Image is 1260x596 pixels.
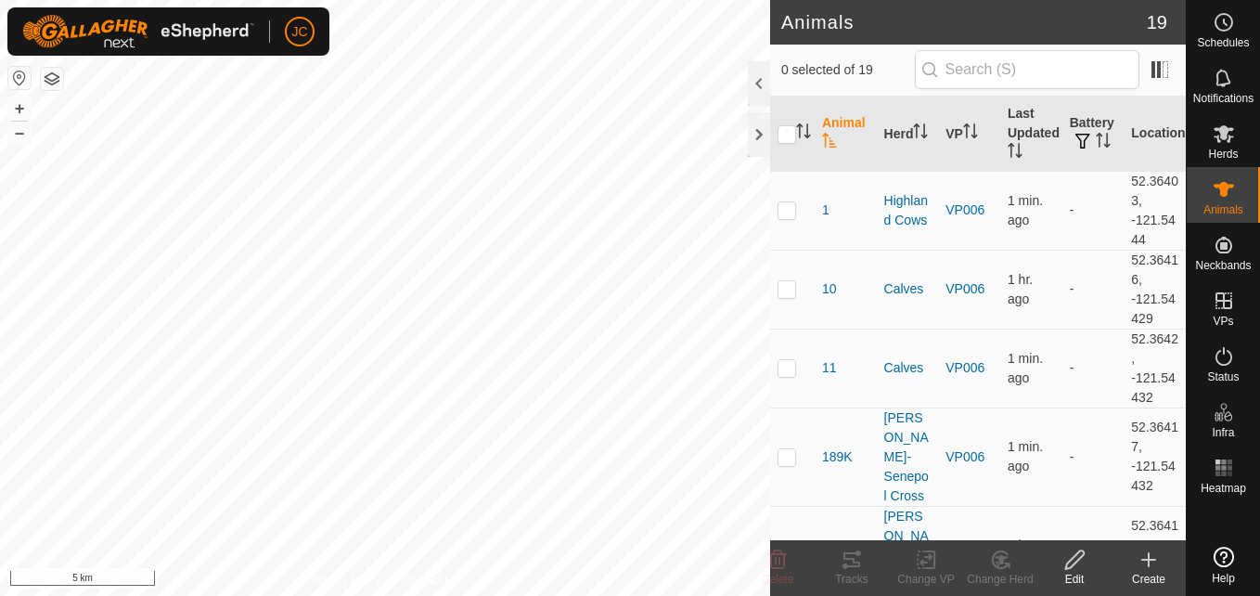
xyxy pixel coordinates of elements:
span: Herds [1208,149,1238,160]
span: 0 selected of 19 [781,60,915,80]
th: Herd [877,97,939,172]
span: Heatmap [1201,483,1246,494]
td: 52.36416, -121.54429 [1124,250,1186,329]
button: – [8,122,31,144]
td: 52.36417, -121.54432 [1124,408,1186,506]
img: Gallagher Logo [22,15,254,48]
span: JC [291,22,307,42]
span: Notifications [1193,93,1254,104]
p-sorticon: Activate to sort [822,136,837,150]
th: Animal [815,97,877,172]
span: Infra [1212,427,1234,438]
div: [PERSON_NAME]-Senepol Cross [884,408,932,506]
th: Location [1124,97,1186,172]
span: 189K [822,447,853,467]
th: Last Updated [1000,97,1062,172]
span: Schedules [1197,37,1249,48]
span: Help [1212,573,1235,584]
td: - [1062,408,1125,506]
span: 19 [1147,8,1167,36]
td: - [1062,250,1125,329]
span: 10 [822,279,837,299]
a: Help [1187,539,1260,591]
div: Calves [884,358,932,378]
button: + [8,97,31,120]
span: Aug 25, 2025, 3:19 PM [1008,439,1043,473]
p-sorticon: Activate to sort [1008,146,1022,161]
span: 11 [822,358,837,378]
p-sorticon: Activate to sort [963,126,978,141]
p-sorticon: Activate to sort [796,126,811,141]
td: - [1062,329,1125,408]
th: Battery [1062,97,1125,172]
div: Calves [884,279,932,299]
span: Status [1207,371,1239,382]
a: Privacy Policy [312,572,381,589]
span: Animals [1203,204,1243,215]
td: 52.36403, -121.5444 [1124,171,1186,250]
p-sorticon: Activate to sort [913,126,928,141]
div: Create [1112,571,1186,588]
span: VPs [1213,316,1233,327]
a: VP006 [945,449,984,464]
button: Map Layers [41,68,63,90]
span: Aug 25, 2025, 1:58 PM [1008,272,1033,306]
a: Contact Us [404,572,458,589]
h2: Animals [781,11,1147,33]
div: Change VP [889,571,963,588]
td: - [1062,171,1125,250]
td: 52.3642, -121.54432 [1124,329,1186,408]
input: Search (S) [915,50,1139,89]
span: Aug 25, 2025, 2:18 PM [1008,538,1033,572]
div: Change Herd [963,571,1037,588]
div: Edit [1037,571,1112,588]
button: Reset Map [8,67,31,89]
span: 1 [822,201,829,220]
span: Aug 25, 2025, 3:19 PM [1008,193,1043,227]
div: Highland Cows [884,191,932,230]
a: VP006 [945,281,984,296]
a: VP006 [945,202,984,217]
span: Delete [762,573,794,586]
span: Aug 25, 2025, 3:18 PM [1008,351,1043,385]
a: VP006 [945,360,984,375]
p-sorticon: Activate to sort [1096,136,1111,150]
span: Neckbands [1195,260,1251,271]
th: VP [938,97,1000,172]
div: Tracks [815,571,889,588]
